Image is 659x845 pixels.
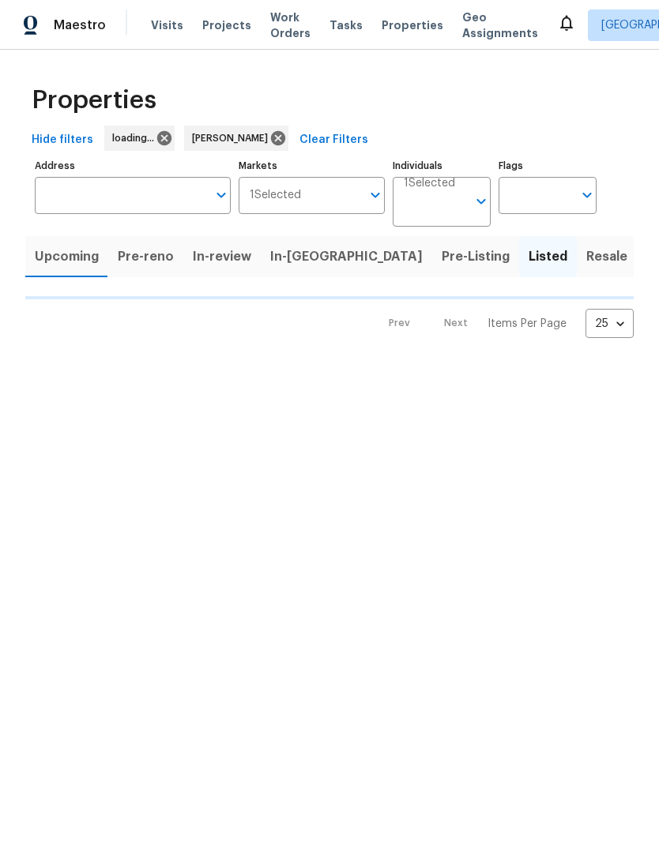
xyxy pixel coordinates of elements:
label: Address [35,161,231,171]
span: In-[GEOGRAPHIC_DATA] [270,246,423,268]
button: Open [576,184,598,206]
span: Upcoming [35,246,99,268]
button: Clear Filters [293,126,375,155]
span: Tasks [329,20,363,31]
span: Geo Assignments [462,9,538,41]
span: Work Orders [270,9,311,41]
span: Properties [32,92,156,108]
button: Open [470,190,492,212]
span: Listed [529,246,567,268]
p: Items Per Page [488,316,567,332]
span: In-review [193,246,251,268]
span: Maestro [54,17,106,33]
span: Pre-Listing [442,246,510,268]
div: 25 [586,303,634,344]
span: Resale [586,246,627,268]
span: Clear Filters [299,130,368,150]
button: Hide filters [25,126,100,155]
button: Open [364,184,386,206]
span: [PERSON_NAME] [192,130,274,146]
span: loading... [112,130,160,146]
div: loading... [104,126,175,151]
label: Individuals [393,161,491,171]
span: Properties [382,17,443,33]
nav: Pagination Navigation [374,309,634,338]
div: [PERSON_NAME] [184,126,288,151]
span: 1 Selected [404,177,455,190]
span: Projects [202,17,251,33]
span: Visits [151,17,183,33]
span: Pre-reno [118,246,174,268]
span: Hide filters [32,130,93,150]
label: Markets [239,161,386,171]
label: Flags [499,161,597,171]
span: 1 Selected [250,189,301,202]
button: Open [210,184,232,206]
